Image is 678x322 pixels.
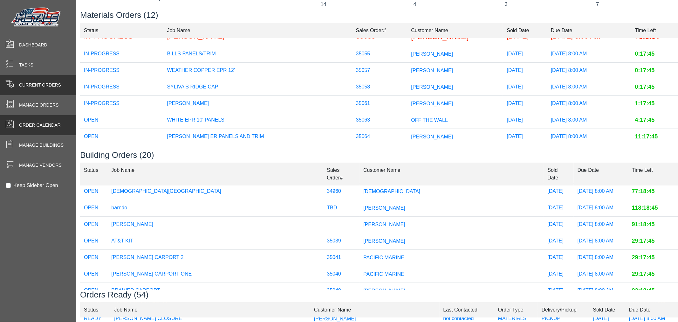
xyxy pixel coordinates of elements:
span: [PERSON_NAME] [411,51,453,56]
td: 35057 [352,62,407,79]
td: 35058 [352,79,407,95]
td: 35064 [352,129,407,145]
td: Sales Order# [352,23,407,38]
td: Due Date [574,162,628,185]
td: Job Name [110,302,310,318]
td: [DATE] 8:00 AM [574,266,628,283]
td: AT&T KIT [107,233,323,249]
span: [PERSON_NAME] [411,67,453,73]
td: [DATE] [544,266,574,283]
td: Customer Name [310,302,440,318]
td: IN-PROGRESS [80,46,163,62]
span: Manage Vendors [19,162,62,169]
td: Job Name [107,162,323,185]
td: Last Contacted [440,302,494,318]
h3: Building Orders (20) [80,150,678,160]
td: OPEN [80,129,163,145]
td: Status [80,23,163,38]
td: [DATE] 8:00 AM [547,95,631,112]
td: [PERSON_NAME] [163,95,352,112]
td: [DATE] 8:00 AM [547,46,631,62]
td: Due Date [547,23,631,38]
span: 11:17:45 [635,134,658,140]
td: SYLIVA'S RIDGE CAP [163,79,352,95]
span: Tasks [19,62,33,68]
td: [DATE] [544,283,574,299]
td: OPEN [80,249,107,266]
span: 1:17:45 [635,101,654,107]
td: Due Date [625,302,678,318]
span: Manage Orders [19,102,58,108]
td: 35063 [352,112,407,129]
td: Status [80,162,107,185]
td: [DATE] [544,183,574,200]
td: [DATE] [503,62,547,79]
span: OFF THE WALL [411,117,448,122]
td: 34960 [323,183,360,200]
span: [PERSON_NAME] [411,101,453,106]
td: Order Type [494,302,538,318]
td: [DATE] 8:00 AM [574,200,628,216]
td: Time Left [631,23,678,38]
span: PACIFIC MARINE [363,255,404,260]
td: Status [80,302,110,318]
span: 0:17:45 [635,84,654,90]
td: OPEN [80,112,163,129]
td: [DATE] 8:00 AM [574,283,628,299]
span: Manage Buildings [19,142,64,149]
span: [PERSON_NAME] [411,84,453,89]
span: Order Calendar [19,122,61,129]
td: [DATE] 8:00 AM [574,183,628,200]
span: 4:17:45 [635,117,654,123]
span: PACIFIC MARINE [363,271,404,276]
td: [DATE] [503,95,547,112]
td: [DATE] 8:00 AM [547,129,631,145]
td: Sold Date [589,302,625,318]
td: [DATE] [544,200,574,216]
td: [PERSON_NAME] ER PANELS AND TRIM [163,129,352,145]
td: OPEN [80,233,107,249]
td: [DATE] [544,216,574,233]
td: WEATHER COPPER EPR 12' [163,62,352,79]
div: 14 [283,1,364,8]
span: [PERSON_NAME] [363,288,405,293]
td: barndo [107,200,323,216]
div: 4 [374,1,455,8]
td: [DATE] [503,46,547,62]
td: Time Left [628,162,678,185]
td: IN-PROGRESS [80,95,163,112]
td: WHITE EPR 10' PANELS [163,112,352,129]
td: [PERSON_NAME] CARPORT 2 [107,249,323,266]
td: Customer Name [360,162,544,185]
td: 35055 [352,46,407,62]
span: 92:18:45 [632,288,655,294]
td: [DATE] 8:00 AM [574,233,628,249]
td: 35061 [352,95,407,112]
h3: Orders Ready (54) [80,290,678,300]
span: [PERSON_NAME] [411,134,453,139]
td: TBD [323,200,360,216]
span: 91:18:45 [632,221,655,228]
span: +0:6:14 [635,33,659,41]
td: OPEN [80,200,107,216]
td: [DATE] [503,79,547,95]
span: [PERSON_NAME] [363,205,405,210]
td: 35049 [323,283,360,299]
td: BRAINED CARPORT [107,283,323,299]
td: 35039 [323,233,360,249]
span: 0:17:45 [635,51,654,57]
div: 3 [465,1,547,8]
td: [DATE] 8:00 AM [574,249,628,266]
td: [DATE] 8:00 AM [547,62,631,79]
td: [DATE] 8:00 AM [547,112,631,129]
td: [PERSON_NAME] CARPORT ONE [107,266,323,283]
span: Current Orders [19,82,61,88]
label: Keep Sidebar Open [13,182,58,189]
td: Sold Date [503,23,547,38]
td: [PERSON_NAME] [107,216,323,233]
td: 35040 [323,266,360,283]
td: IN-PROGRESS [80,62,163,79]
td: [DEMOGRAPHIC_DATA][GEOGRAPHIC_DATA] [107,183,323,200]
td: [DATE] [544,249,574,266]
div: 7 [557,1,638,8]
